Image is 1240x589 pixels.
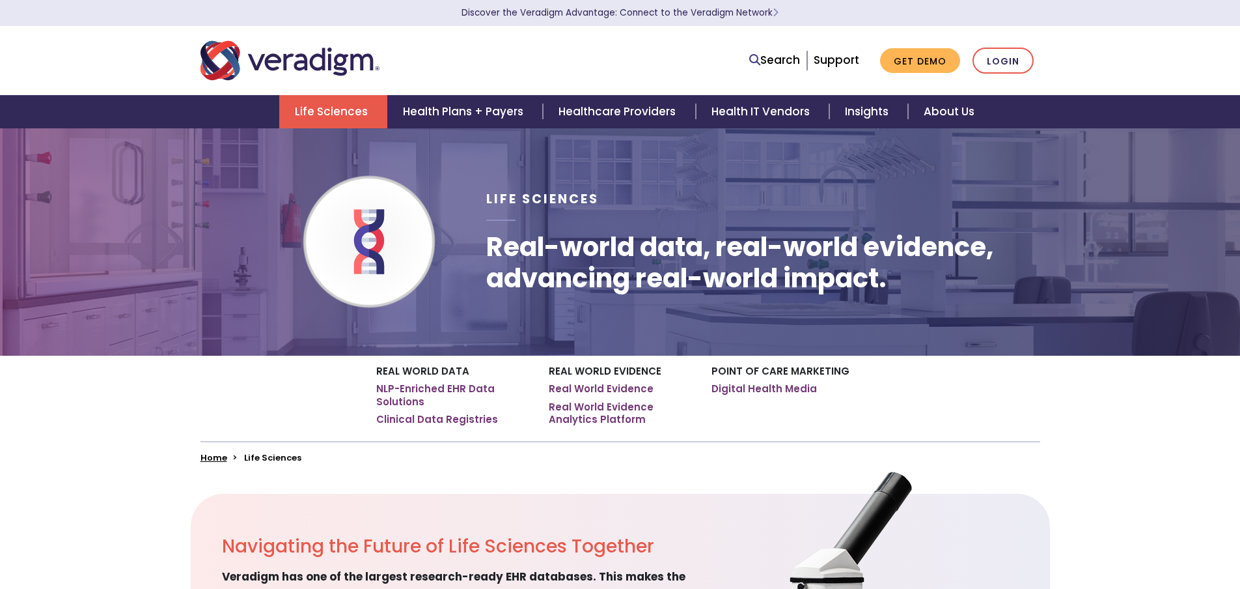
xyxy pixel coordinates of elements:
a: Clinical Data Registries [376,413,498,426]
a: Search [749,51,800,69]
h1: Real-world data, real-world evidence, advancing real-world impact. [486,231,1040,294]
a: About Us [908,95,990,128]
span: Life Sciences [486,190,599,208]
a: Life Sciences [279,95,387,128]
a: Healthcare Providers [543,95,695,128]
a: Insights [829,95,908,128]
a: Digital Health Media [711,382,817,395]
a: Support [814,52,859,68]
a: Real World Evidence [549,382,654,395]
h2: Navigating the Future of Life Sciences Together [222,536,692,558]
a: Real World Evidence Analytics Platform [549,401,692,426]
img: Veradigm logo [200,39,379,82]
a: NLP-Enriched EHR Data Solutions [376,382,529,408]
a: Health IT Vendors [696,95,829,128]
span: Learn More [773,7,778,19]
a: Discover the Veradigm Advantage: Connect to the Veradigm NetworkLearn More [462,7,778,19]
a: Home [200,452,227,464]
a: Health Plans + Payers [387,95,543,128]
a: Get Demo [880,48,960,74]
a: Login [972,48,1034,74]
